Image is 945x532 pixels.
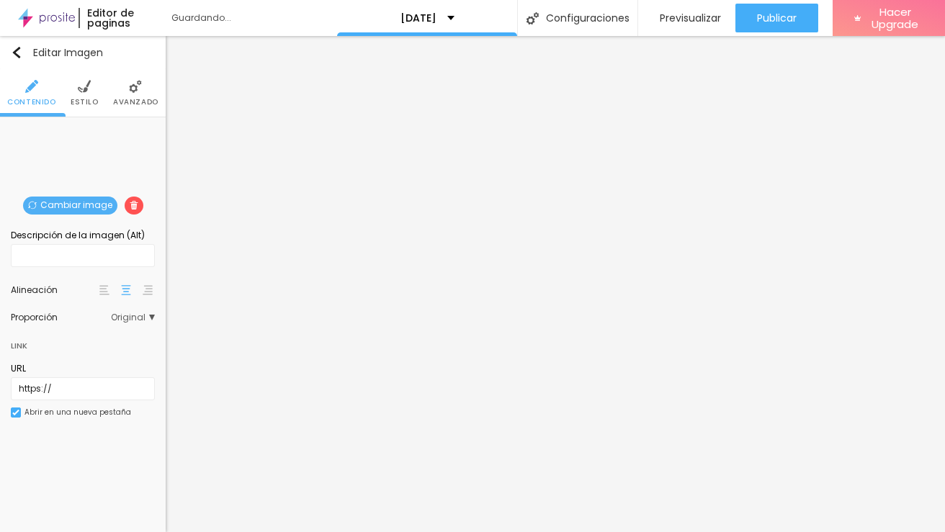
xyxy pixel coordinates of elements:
img: paragraph-left-align.svg [99,285,109,295]
div: Link [11,338,27,353]
span: Avanzado [113,99,158,106]
img: paragraph-center-align.svg [121,285,131,295]
div: Guardando... [171,14,337,22]
div: Descripción de la imagen (Alt) [11,229,155,242]
button: Previsualizar [638,4,735,32]
span: Previsualizar [660,12,721,24]
div: Proporción [11,313,111,322]
iframe: Editor [166,36,945,532]
img: Icone [25,80,38,93]
span: Original [111,313,155,322]
p: [DATE] [400,13,436,23]
div: Editar Imagen [11,47,103,58]
div: Abrir en una nueva pestaña [24,409,131,416]
img: Icone [129,80,142,93]
span: Cambiar image [23,197,117,215]
span: Publicar [757,12,797,24]
span: Contenido [7,99,55,106]
img: Icone [11,47,22,58]
img: paragraph-right-align.svg [143,285,153,295]
div: Alineación [11,286,97,294]
img: Icone [28,201,37,209]
span: Hacer Upgrade [867,6,923,31]
div: URL [11,362,155,375]
img: Icone [78,80,91,93]
button: Publicar [735,4,818,32]
img: Icone [527,12,539,24]
div: Editor de paginas [79,8,157,28]
img: Icone [130,201,138,209]
span: Estilo [71,99,99,106]
img: Icone [12,409,19,416]
div: Link [11,329,155,355]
